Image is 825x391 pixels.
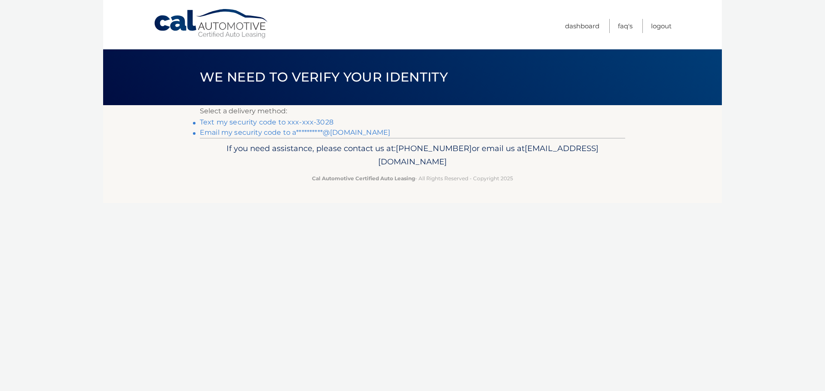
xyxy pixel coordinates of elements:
span: We need to verify your identity [200,69,448,85]
strong: Cal Automotive Certified Auto Leasing [312,175,415,182]
a: Text my security code to xxx-xxx-3028 [200,118,333,126]
a: Dashboard [565,19,599,33]
a: FAQ's [618,19,632,33]
a: Email my security code to a**********@[DOMAIN_NAME] [200,128,390,136]
span: [PHONE_NUMBER] [396,143,472,153]
p: - All Rights Reserved - Copyright 2025 [205,174,620,183]
a: Logout [651,19,672,33]
p: If you need assistance, please contact us at: or email us at [205,142,620,169]
a: Cal Automotive [153,9,269,39]
p: Select a delivery method: [200,105,625,117]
